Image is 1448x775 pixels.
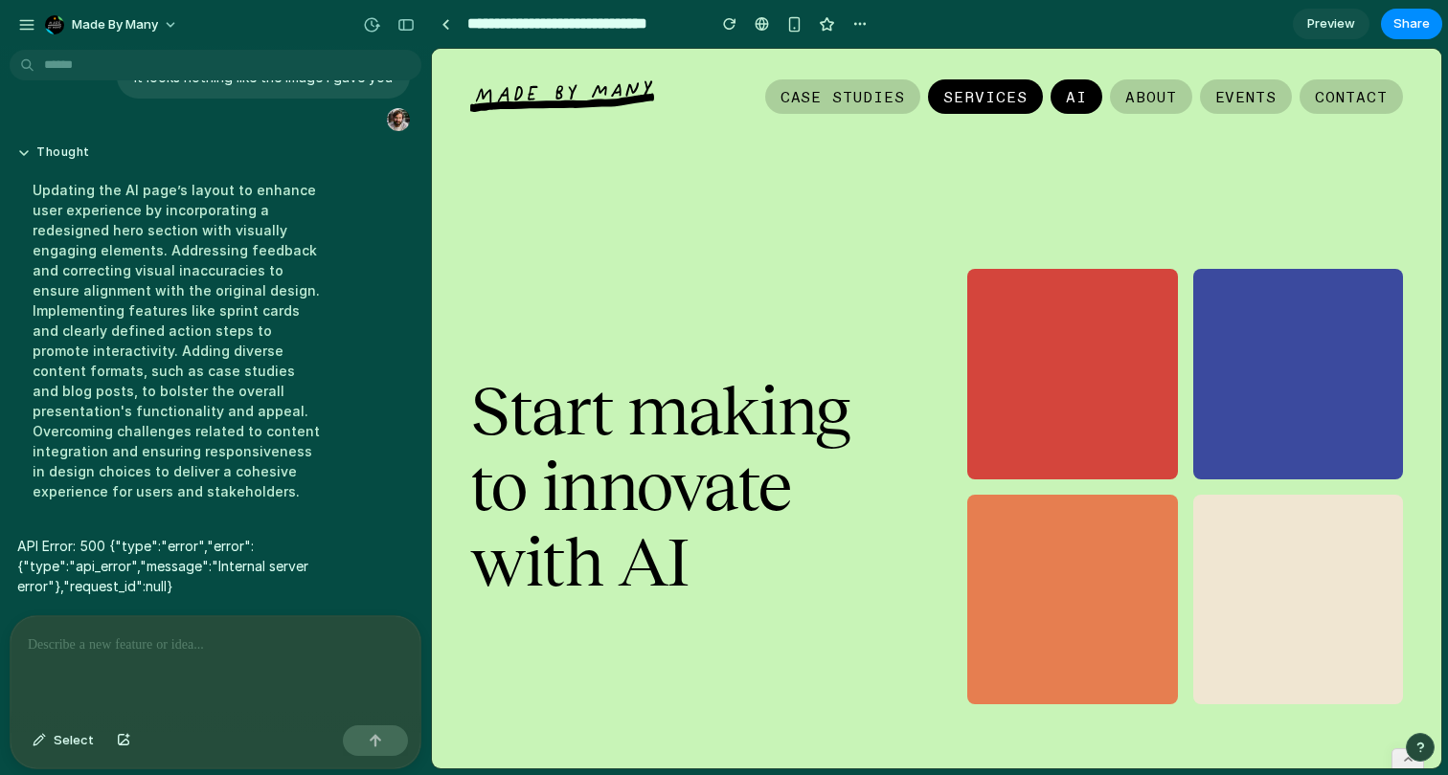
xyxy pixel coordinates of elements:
[23,725,103,756] button: Select
[37,10,188,40] button: Made by Many
[54,731,94,750] span: Select
[72,15,158,34] span: Made by Many
[1381,9,1442,39] button: Share
[1293,9,1369,39] a: Preview
[1393,14,1430,33] span: Share
[868,31,971,65] a: Contact
[768,31,861,65] a: Events
[678,31,760,65] a: About
[333,31,489,65] a: Case Studies
[496,31,611,65] a: Services
[17,536,337,596] p: API Error: 500 {"type":"error","error":{"type":"api_error","message":"Internal server error"},"re...
[1307,14,1355,33] span: Preview
[38,324,474,552] h1: Start making to innovate with AI
[619,31,670,65] a: AI
[17,168,337,513] div: Updating the AI page’s layout to enhance user experience by incorporating a redesigned hero secti...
